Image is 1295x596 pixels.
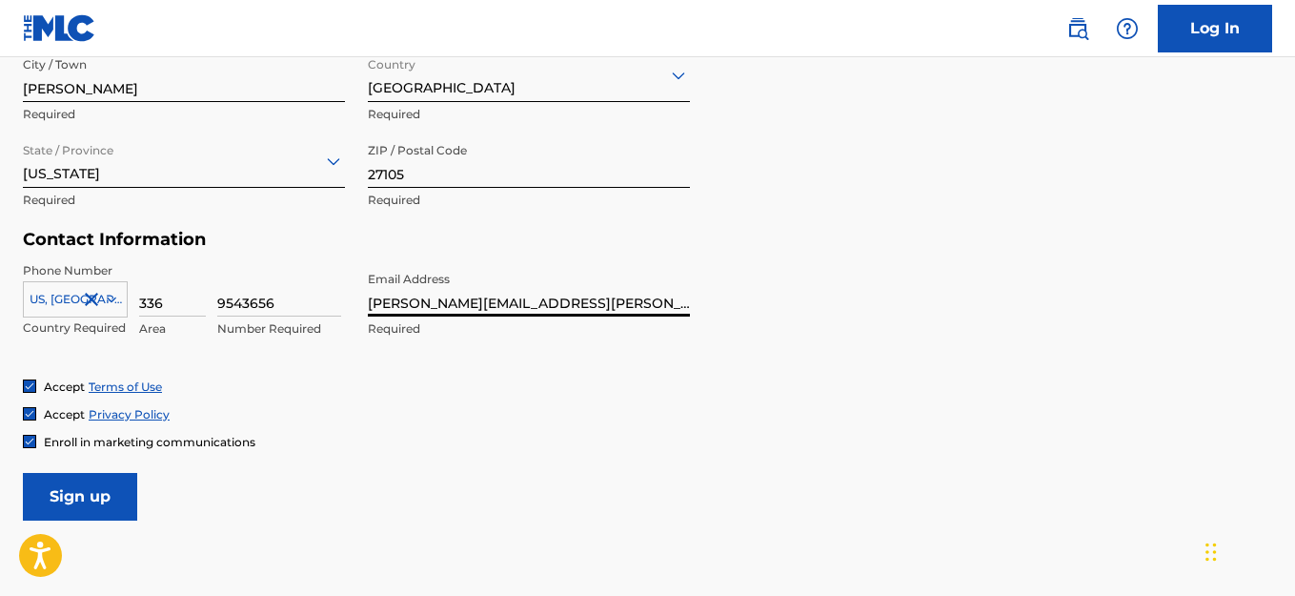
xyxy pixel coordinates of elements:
p: Country Required [23,319,128,337]
p: Required [368,320,690,338]
p: Number Required [217,320,341,338]
img: help [1116,17,1139,40]
p: Required [23,192,345,209]
a: Terms of Use [89,380,162,394]
input: Sign up [23,473,137,521]
label: State / Province [23,131,113,159]
div: Drag [1205,524,1217,581]
img: checkbox [24,380,35,392]
div: Help [1108,10,1146,48]
div: [US_STATE] [23,137,345,184]
span: Accept [44,407,85,421]
img: search [1066,17,1089,40]
img: MLC Logo [23,14,96,42]
a: Privacy Policy [89,407,170,421]
p: Area [139,320,206,338]
a: Log In [1158,5,1272,52]
p: Required [23,106,345,123]
iframe: Chat Widget [1200,504,1295,596]
span: Enroll in marketing communications [44,435,255,449]
a: Public Search [1059,10,1097,48]
p: Required [368,192,690,209]
p: Required [368,106,690,123]
h5: Contact Information [23,229,690,251]
span: Accept [44,380,85,394]
img: checkbox [24,436,35,447]
img: checkbox [24,408,35,420]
